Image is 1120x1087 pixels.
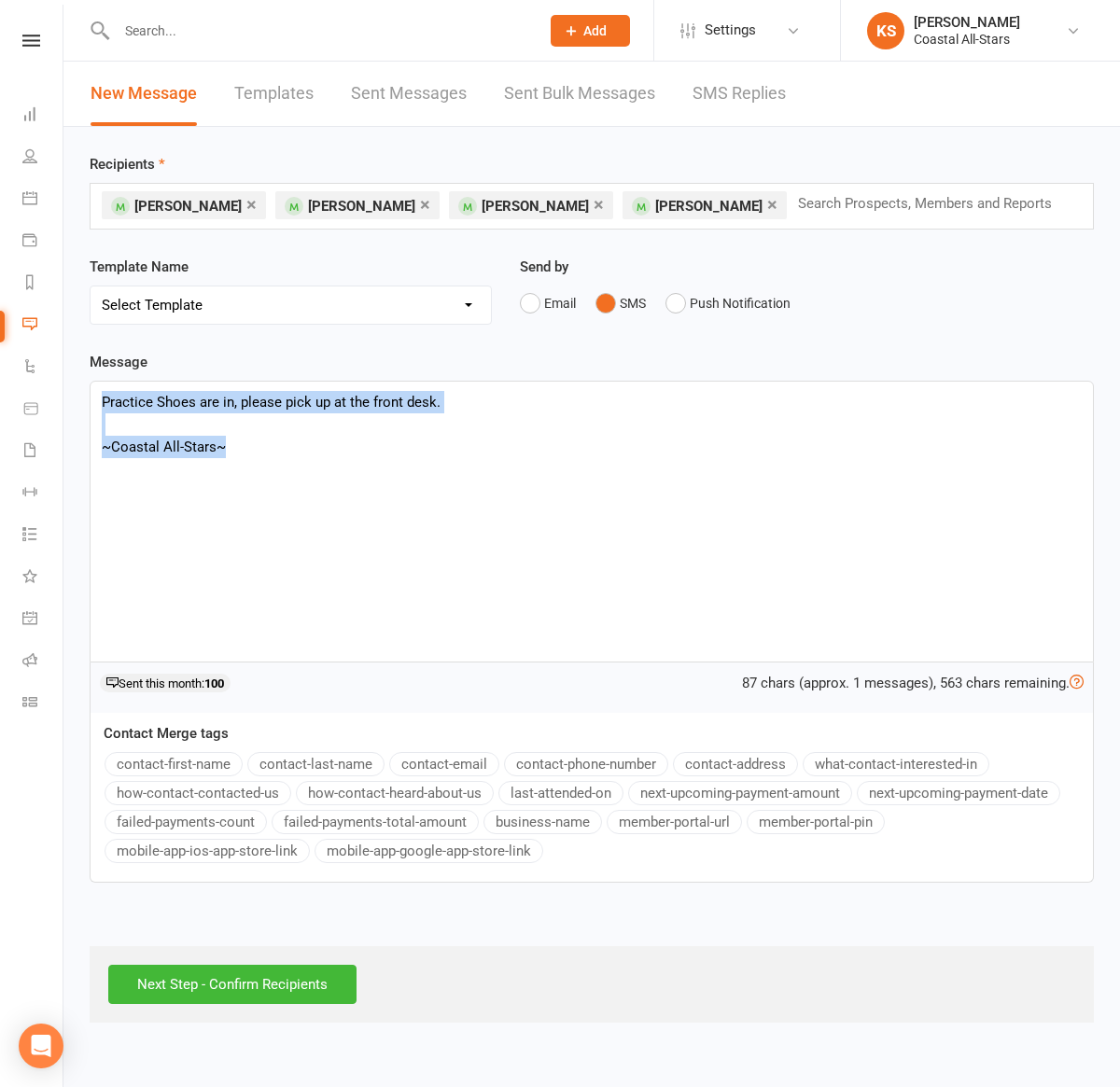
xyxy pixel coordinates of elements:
span: [PERSON_NAME] [308,198,415,215]
span: [PERSON_NAME] [482,198,589,215]
span: [PERSON_NAME] [134,198,242,215]
div: KS [867,12,904,49]
a: General attendance kiosk mode [22,599,64,641]
a: SMS Replies [693,62,786,126]
button: next-upcoming-payment-date [857,781,1060,805]
button: Email [520,286,576,321]
span: Settings [705,9,756,51]
p: Practice Shoes are in, please pick up at the front desk. [102,391,1082,413]
input: Search Prospects, Members and Reports [796,191,1070,216]
a: Dashboard [22,95,64,137]
div: Coastal All-Stars [914,31,1020,48]
button: contact-phone-number [504,752,668,776]
button: Add [551,15,630,47]
a: Roll call kiosk mode [22,641,64,683]
button: contact-first-name [105,752,243,776]
input: Next Step - Confirm Recipients [108,965,357,1004]
div: Open Intercom Messenger [19,1024,63,1068]
button: business-name [483,810,602,834]
button: Push Notification [665,286,791,321]
button: contact-email [389,752,499,776]
button: SMS [595,286,646,321]
button: last-attended-on [498,781,623,805]
label: Message [90,351,147,373]
p: ~Coastal All-Stars~ [102,436,1082,458]
a: × [246,189,257,219]
button: failed-payments-count [105,810,267,834]
div: Sent this month: [100,674,231,692]
label: Send by [520,256,568,278]
a: Class kiosk mode [22,683,64,725]
button: how-contact-contacted-us [105,781,291,805]
label: Contact Merge tags [104,722,229,745]
button: what-contact-interested-in [803,752,989,776]
a: Calendar [22,179,64,221]
a: Payments [22,221,64,263]
button: contact-address [673,752,798,776]
div: [PERSON_NAME] [914,14,1020,31]
label: Recipients [90,153,165,175]
a: × [420,189,430,219]
button: how-contact-heard-about-us [296,781,494,805]
span: [PERSON_NAME] [655,198,763,215]
label: Template Name [90,256,189,278]
a: × [594,189,604,219]
a: What's New [22,557,64,599]
a: × [767,189,777,219]
button: mobile-app-ios-app-store-link [105,839,310,863]
a: Reports [22,263,64,305]
a: Product Sales [22,389,64,431]
strong: 100 [204,676,224,690]
a: New Message [91,62,197,126]
a: Sent Messages [351,62,467,126]
button: next-upcoming-payment-amount [628,781,852,805]
a: People [22,137,64,179]
button: member-portal-pin [747,810,885,834]
div: 87 chars (approx. 1 messages), 563 chars remaining. [742,672,1084,694]
span: Add [583,23,607,38]
button: contact-last-name [247,752,385,776]
button: failed-payments-total-amount [272,810,479,834]
a: Templates [234,62,314,126]
button: mobile-app-google-app-store-link [315,839,543,863]
input: Search... [111,18,526,44]
button: member-portal-url [607,810,742,834]
a: Sent Bulk Messages [504,62,655,126]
